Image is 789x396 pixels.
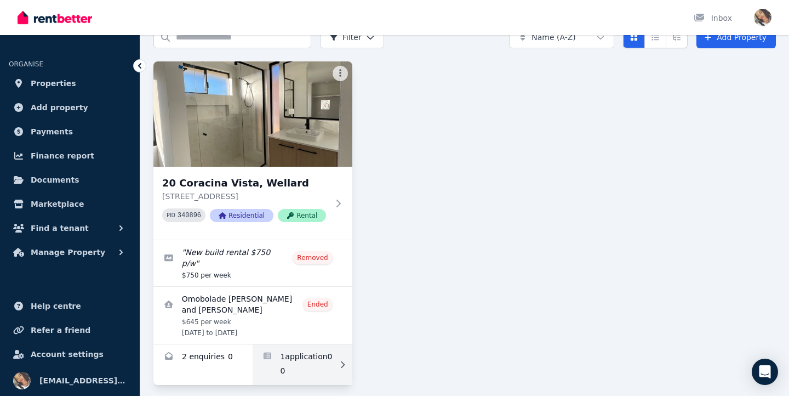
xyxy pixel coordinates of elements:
button: Manage Property [9,241,131,263]
p: [STREET_ADDRESS] [162,191,328,202]
a: Edit listing: New build rental $750 p/w [153,240,352,286]
span: Marketplace [31,197,84,211]
button: Card view [623,26,645,48]
a: Help centre [9,295,131,317]
span: Refer a friend [31,324,90,337]
span: Documents [31,173,79,186]
button: Name (A-Z) [509,26,614,48]
img: kabondozoe@gmail.com [754,9,771,26]
button: Filter [320,26,384,48]
span: Filter [329,32,362,43]
span: Add property [31,101,88,114]
span: Find a tenant [31,222,89,235]
img: kabondozoe@gmail.com [13,372,31,389]
a: 20 Coracina Vista, Wellard20 Coracina Vista, Wellard[STREET_ADDRESS]PID 340896ResidentialRental [153,61,352,240]
span: Rental [278,209,326,222]
img: 20 Coracina Vista, Wellard [153,61,352,167]
a: Documents [9,169,131,191]
a: Add property [9,97,131,118]
span: Manage Property [31,246,105,259]
span: Finance report [31,149,94,162]
a: Applications for 20 Coracina Vista, Wellard [253,344,352,385]
small: PID [167,212,175,218]
span: Properties [31,77,76,90]
span: Name (A-Z) [531,32,576,43]
img: RentBetter [18,9,92,26]
a: Finance report [9,145,131,167]
span: ORGANISE [9,60,43,68]
a: Account settings [9,343,131,365]
code: 340896 [178,212,201,219]
a: Refer a friend [9,319,131,341]
a: Marketplace [9,193,131,215]
div: Inbox [694,13,732,24]
button: Compact list view [644,26,666,48]
div: View options [623,26,688,48]
a: Add Property [696,26,776,48]
span: Account settings [31,348,104,361]
a: Payments [9,121,131,143]
button: Find a tenant [9,217,131,239]
div: Open Intercom Messenger [752,359,778,385]
a: Properties [9,72,131,94]
span: Residential [210,209,273,222]
a: View details for Omobolade Richard Odutayo and Amy Kathleen Odutayo [153,287,352,344]
span: [EMAIL_ADDRESS][DOMAIN_NAME] [39,374,127,387]
button: More options [333,66,348,81]
h3: 20 Coracina Vista, Wellard [162,176,328,191]
span: Payments [31,125,73,138]
span: Help centre [31,299,81,313]
a: Enquiries for 20 Coracina Vista, Wellard [153,344,253,385]
button: Expanded list view [666,26,688,48]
